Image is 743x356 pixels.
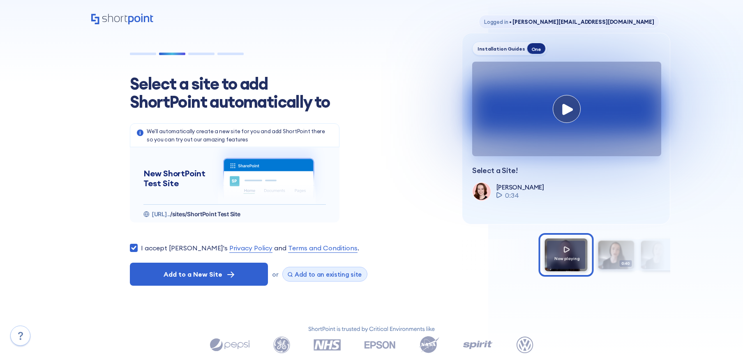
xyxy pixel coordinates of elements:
button: Add to an existing site [282,267,367,282]
span: 0:34 [505,190,519,200]
iframe: Chat Widget [595,261,743,356]
p: https://teachtomorrow.sharepoint.com/sites/ShortPoint_Playground [152,210,240,218]
span: Logged in [484,18,508,25]
div: One [527,43,546,54]
a: Privacy Policy [229,243,272,253]
span: [URL].. [152,210,170,217]
span: /sites/ShortPoint Test Site [170,210,240,217]
a: Terms and Conditions [288,243,358,253]
span: Now playing [554,256,580,261]
p: Select a Site! [472,166,660,175]
p: We'll automatically create a new site for you and add ShortPoint there so you can try out our ama... [147,127,332,143]
button: Add to a New Site [130,263,268,286]
label: I accept [PERSON_NAME]'s and . [141,243,359,253]
span: Add to an existing site [294,270,362,278]
img: shortpoint-support-team [473,183,490,200]
span: • [509,18,512,25]
h1: Select a site to add ShortPoint automatically to [130,75,344,111]
span: Add to a New Site [164,269,222,279]
div: https://teachtomorrow.sharepoint.com [143,210,326,218]
span: 0:07 [662,260,675,267]
div: Installation Guides [478,46,525,52]
p: [PERSON_NAME] [496,183,544,191]
span: [PERSON_NAME][EMAIL_ADDRESS][DOMAIN_NAME] [508,18,654,25]
span: 0:40 [620,260,632,267]
h5: New ShortPoint Test Site [143,169,212,188]
span: or [272,270,278,278]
